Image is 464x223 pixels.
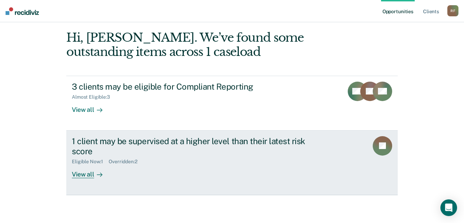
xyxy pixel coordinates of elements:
div: Hi, [PERSON_NAME]. We’ve found some outstanding items across 1 caseload [66,31,331,59]
div: Almost Eligible : 3 [72,94,116,100]
a: 3 clients may be eligible for Compliant ReportingAlmost Eligible:3View all [66,76,398,131]
div: R F [447,5,458,16]
div: 3 clients may be eligible for Compliant Reporting [72,82,315,92]
div: View all [72,100,111,114]
a: 1 client may be supervised at a higher level than their latest risk scoreEligible Now:1Overridden... [66,131,398,195]
div: Overridden : 2 [109,159,143,165]
button: RF [447,5,458,16]
div: Eligible Now : 1 [72,159,109,165]
div: 1 client may be supervised at a higher level than their latest risk score [72,136,315,156]
div: Open Intercom Messenger [440,199,457,216]
div: View all [72,165,111,178]
img: Recidiviz [6,7,39,15]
